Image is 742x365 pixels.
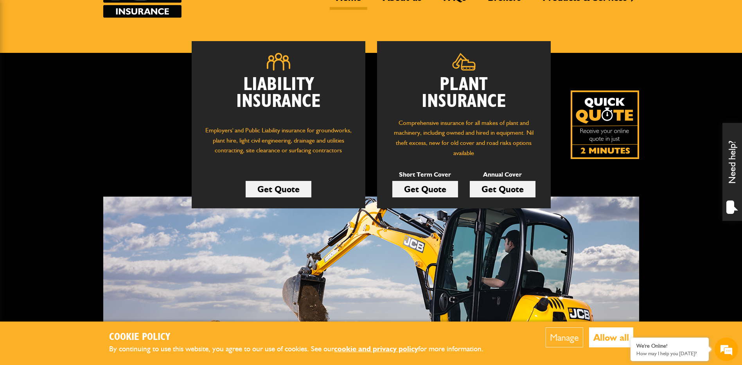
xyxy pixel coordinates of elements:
[389,76,539,110] h2: Plant Insurance
[246,181,311,197] a: Get Quote
[203,76,354,118] h2: Liability Insurance
[334,344,418,353] a: cookie and privacy policy
[470,181,535,197] a: Get Quote
[470,170,535,180] p: Annual Cover
[389,118,539,158] p: Comprehensive insurance for all makes of plant and machinery, including owned and hired in equipm...
[109,331,496,343] h2: Cookie Policy
[571,90,639,159] a: Get your insurance quote isn just 2-minutes
[392,181,458,197] a: Get Quote
[589,327,633,347] button: Allow all
[109,343,496,355] p: By continuing to use this website, you agree to our use of cookies. See our for more information.
[722,123,742,221] div: Need help?
[571,90,639,159] img: Quick Quote
[203,125,354,163] p: Employers' and Public Liability insurance for groundworks, plant hire, light civil engineering, d...
[636,343,703,349] div: We're Online!
[546,327,583,347] button: Manage
[392,170,458,180] p: Short Term Cover
[636,351,703,356] p: How may I help you today?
